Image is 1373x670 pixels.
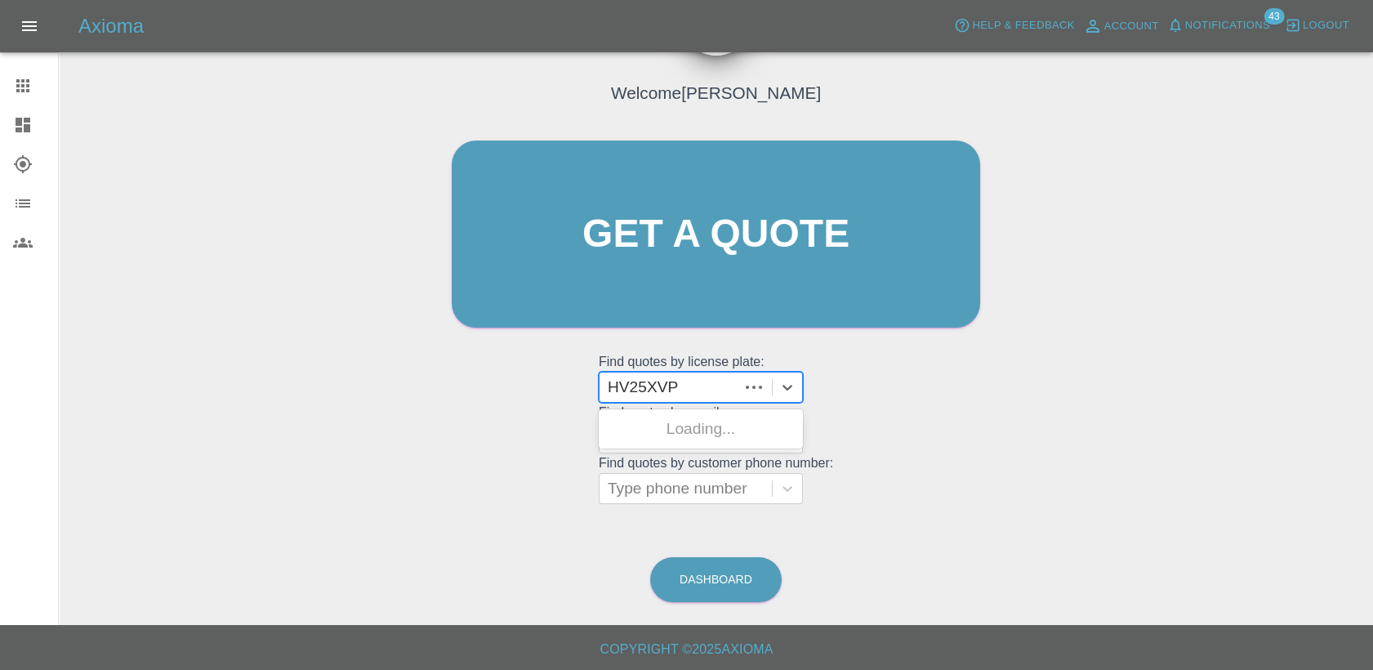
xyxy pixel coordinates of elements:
[1079,13,1163,39] a: Account
[599,413,803,445] div: Loading...
[10,7,49,46] button: Open drawer
[1104,17,1159,36] span: Account
[950,13,1078,38] button: Help & Feedback
[599,355,833,403] grid: Find quotes by license plate:
[611,80,821,105] h4: Welcome [PERSON_NAME]
[972,16,1074,35] span: Help & Feedback
[1185,16,1270,35] span: Notifications
[78,13,144,39] h5: Axioma
[650,557,782,602] a: Dashboard
[1163,13,1274,38] button: Notifications
[13,638,1360,661] h6: Copyright © 2025 Axioma
[452,141,980,328] a: Get a quote
[599,405,833,453] grid: Find quotes by email:
[1281,13,1353,38] button: Logout
[1303,16,1349,35] span: Logout
[1264,8,1284,25] span: 43
[599,456,833,504] grid: Find quotes by customer phone number:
